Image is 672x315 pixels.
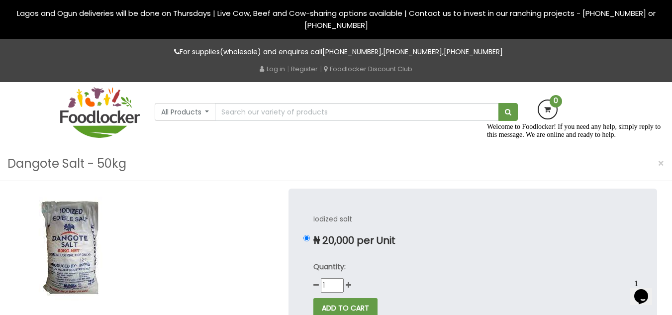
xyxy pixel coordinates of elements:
input: ₦ 20,000 per Unit [303,235,310,241]
input: Search our variety of products [215,103,498,121]
span: | [287,64,289,74]
a: [PHONE_NUMBER] [444,47,503,57]
span: | [320,64,322,74]
p: Iodized salt [313,213,632,225]
img: FoodLocker [60,87,140,138]
div: Welcome to Foodlocker! If you need any help, simply reply to this message. We are online and read... [4,4,183,20]
span: Welcome to Foodlocker! If you need any help, simply reply to this message. We are online and read... [4,4,178,19]
a: Foodlocker Discount Club [324,64,412,74]
img: Dangote Salt - 50kg [15,189,127,301]
a: Log in [260,64,285,74]
p: ₦ 20,000 per Unit [313,235,632,246]
iframe: chat widget [483,119,662,270]
a: [PHONE_NUMBER] [322,47,382,57]
iframe: chat widget [630,275,662,305]
a: Register [291,64,318,74]
h3: Dangote Salt - 50kg [7,154,126,173]
strong: Quantity: [313,262,346,272]
button: All Products [155,103,216,121]
a: [PHONE_NUMBER] [383,47,442,57]
span: Lagos and Ogun deliveries will be done on Thursdays | Live Cow, Beef and Cow-sharing options avai... [17,8,656,30]
span: 0 [550,95,562,107]
p: For supplies(wholesale) and enquires call , , [60,46,612,58]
